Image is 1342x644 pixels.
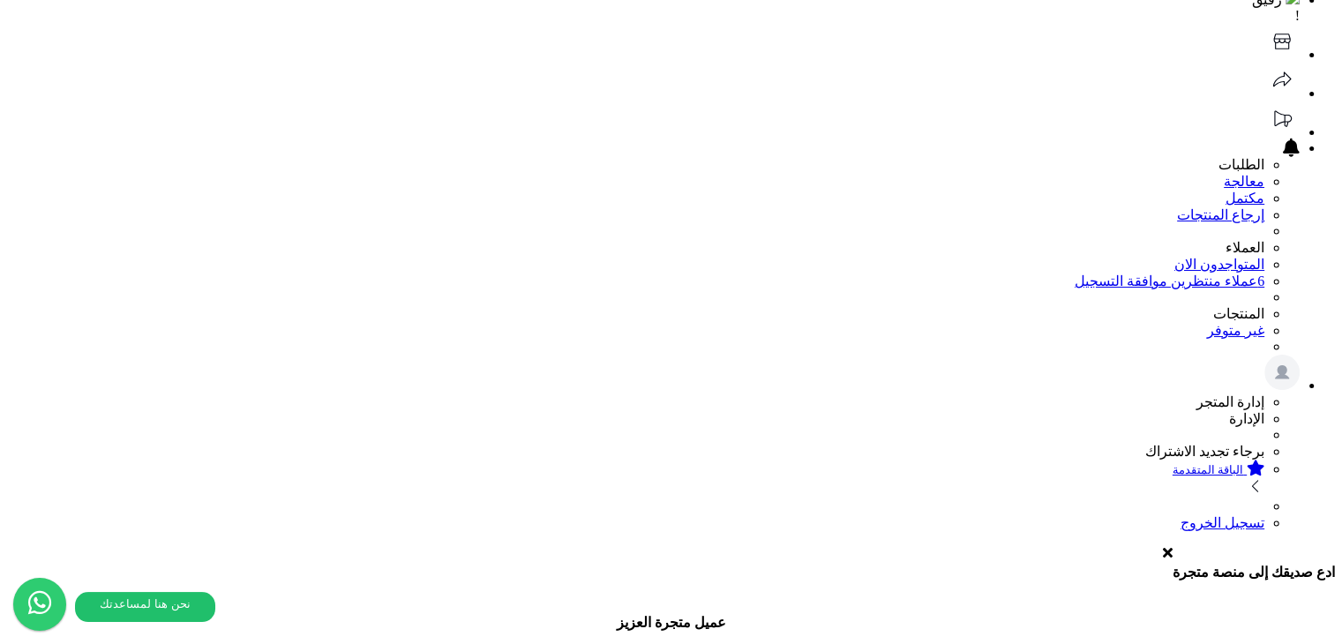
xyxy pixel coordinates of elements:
li: برجاء تجديد الاشتراك [7,443,1264,460]
li: المنتجات [7,305,1264,322]
a: تسجيل الخروج [1181,515,1264,530]
a: تحديثات المنصة [1264,124,1300,139]
a: معالجة [7,173,1264,190]
a: مكتمل [1226,191,1264,206]
span: 6 [1257,273,1264,288]
a: الباقة المتقدمة [7,460,1264,498]
b: عميل متجرة العزيز [617,615,726,630]
span: إدارة المتجر [1196,394,1264,409]
a: 6عملاء منتظرين موافقة التسجيل [1075,273,1264,288]
a: إرجاع المنتجات [1177,207,1264,222]
li: الإدارة [7,410,1264,427]
small: الباقة المتقدمة [1173,463,1243,476]
a: المتواجدون الان [1174,257,1264,272]
li: العملاء [7,239,1264,256]
div: ! [7,8,1300,24]
a: غير متوفر [1207,323,1264,338]
h4: ادع صديقك إلى منصة متجرة [1173,564,1335,580]
li: الطلبات [7,156,1264,173]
